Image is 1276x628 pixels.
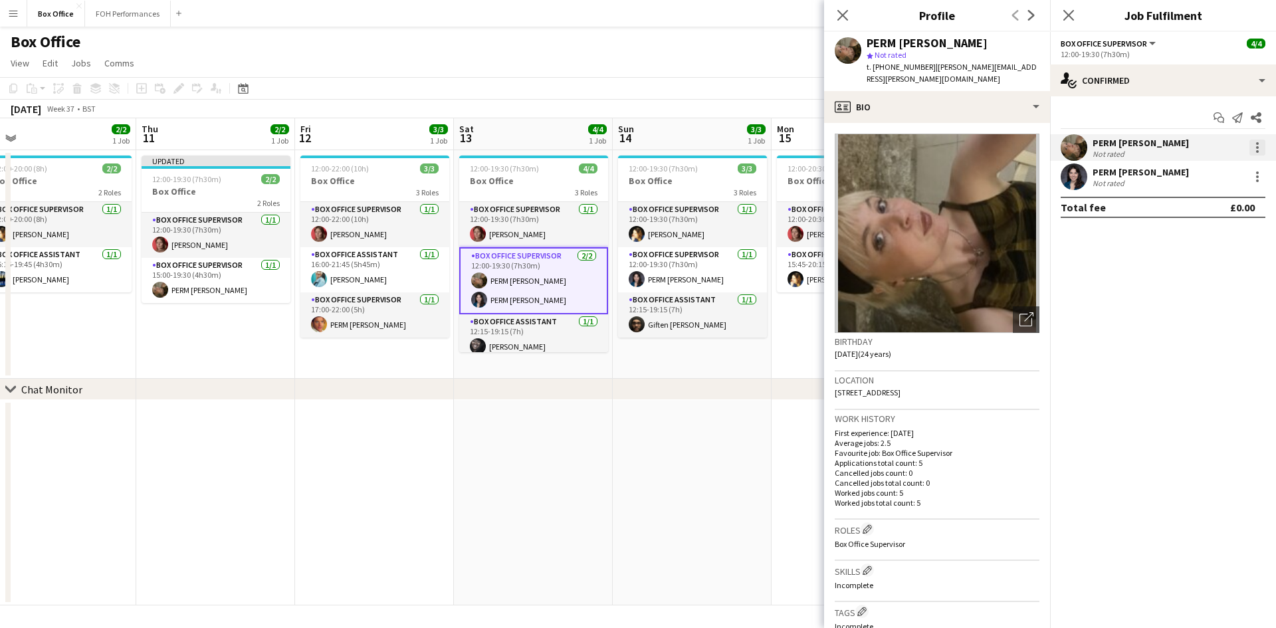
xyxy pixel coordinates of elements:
span: Thu [142,123,158,135]
app-card-role: Box Office Supervisor1/112:00-19:30 (7h30m)[PERSON_NAME] [459,202,608,247]
h3: Tags [835,605,1039,619]
a: View [5,54,35,72]
app-card-role: Box Office Supervisor1/112:00-19:30 (7h30m)[PERSON_NAME] [142,213,290,258]
span: 12:00-20:30 (8h30m) [788,163,857,173]
div: [DATE] [11,102,41,116]
app-job-card: 12:00-20:30 (8h30m)2/2Box Office2 RolesBox Office Supervisor1/112:00-20:30 (8h30m)[PERSON_NAME]Bo... [777,156,926,292]
span: Sun [618,123,634,135]
span: 11 [140,130,158,146]
button: FOH Performances [85,1,171,27]
div: Confirmed [1050,64,1276,96]
img: Crew avatar or photo [835,134,1039,333]
button: Box Office Supervisor [1061,39,1158,49]
span: Sat [459,123,474,135]
div: £0.00 [1230,201,1255,214]
app-card-role: Box Office Supervisor1/115:00-19:30 (4h30m)PERM [PERSON_NAME] [142,258,290,303]
div: PERM [PERSON_NAME] [1093,166,1189,178]
span: Fri [300,123,311,135]
app-job-card: Updated12:00-19:30 (7h30m)2/2Box Office2 RolesBox Office Supervisor1/112:00-19:30 (7h30m)[PERSON_... [142,156,290,303]
span: 2 Roles [98,187,121,197]
h3: Birthday [835,336,1039,348]
p: Worked jobs count: 5 [835,488,1039,498]
span: | [PERSON_NAME][EMAIL_ADDRESS][PERSON_NAME][DOMAIN_NAME] [867,62,1037,84]
span: 3/3 [747,124,766,134]
span: 3 Roles [416,187,439,197]
app-card-role: Box Office Supervisor1/112:00-19:30 (7h30m)PERM [PERSON_NAME] [618,247,767,292]
span: Edit [43,57,58,69]
div: PERM [PERSON_NAME] [867,37,988,49]
a: Comms [99,54,140,72]
h1: Box Office [11,32,80,52]
span: 12:00-22:00 (10h) [311,163,369,173]
p: Favourite job: Box Office Supervisor [835,448,1039,458]
app-card-role: Box Office Assistant1/115:45-20:15 (4h30m)[PERSON_NAME] [777,247,926,292]
p: Worked jobs total count: 5 [835,498,1039,508]
div: Not rated [1093,178,1127,188]
span: Week 37 [44,104,77,114]
div: 1 Job [112,136,130,146]
h3: Location [835,374,1039,386]
span: 3/3 [738,163,756,173]
span: [DATE] (24 years) [835,349,891,359]
app-card-role: Box Office Supervisor1/117:00-22:00 (5h)PERM [PERSON_NAME] [300,292,449,338]
span: 14 [616,130,634,146]
div: Not rated [1093,149,1127,159]
span: 3 Roles [575,187,597,197]
p: Cancelled jobs total count: 0 [835,478,1039,488]
span: 12 [298,130,311,146]
app-card-role: Box Office Supervisor1/112:00-19:30 (7h30m)[PERSON_NAME] [618,202,767,247]
h3: Job Fulfilment [1050,7,1276,24]
span: Box Office Supervisor [835,539,905,549]
span: Jobs [71,57,91,69]
p: Average jobs: 2.5 [835,438,1039,448]
div: PERM [PERSON_NAME] [1093,137,1189,149]
span: 4/4 [1247,39,1265,49]
span: View [11,57,29,69]
span: 12:00-19:30 (7h30m) [152,174,221,184]
span: Mon [777,123,794,135]
button: Box Office [27,1,85,27]
app-card-role: Box Office Supervisor2/212:00-19:30 (7h30m)PERM [PERSON_NAME]PERM [PERSON_NAME] [459,247,608,314]
div: Total fee [1061,201,1106,214]
span: 2/2 [102,163,121,173]
span: 4/4 [588,124,607,134]
h3: Profile [824,7,1050,24]
span: 4/4 [579,163,597,173]
div: 12:00-19:30 (7h30m) [1061,49,1265,59]
div: Bio [824,91,1050,123]
span: 2/2 [261,174,280,184]
span: Comms [104,57,134,69]
span: 3 Roles [734,187,756,197]
div: 1 Job [589,136,606,146]
span: t. [PHONE_NUMBER] [867,62,936,72]
app-job-card: 12:00-19:30 (7h30m)4/4Box Office3 RolesBox Office Supervisor1/112:00-19:30 (7h30m)[PERSON_NAME]Bo... [459,156,608,352]
div: Updated [142,156,290,166]
h3: Skills [835,564,1039,577]
div: 1 Job [271,136,288,146]
span: Box Office Supervisor [1061,39,1147,49]
h3: Roles [835,522,1039,536]
h3: Box Office [777,175,926,187]
div: Chat Monitor [21,383,82,396]
app-card-role: Box Office Assistant1/112:15-19:15 (7h)[PERSON_NAME] [459,314,608,360]
app-job-card: 12:00-19:30 (7h30m)3/3Box Office3 RolesBox Office Supervisor1/112:00-19:30 (7h30m)[PERSON_NAME]Bo... [618,156,767,338]
a: Jobs [66,54,96,72]
app-job-card: 12:00-22:00 (10h)3/3Box Office3 RolesBox Office Supervisor1/112:00-22:00 (10h)[PERSON_NAME]Box Of... [300,156,449,338]
p: Applications total count: 5 [835,458,1039,468]
p: Cancelled jobs count: 0 [835,468,1039,478]
p: Incomplete [835,580,1039,590]
p: First experience: [DATE] [835,428,1039,438]
h3: Work history [835,413,1039,425]
a: Edit [37,54,63,72]
span: [STREET_ADDRESS] [835,387,901,397]
h3: Box Office [142,185,290,197]
h3: Box Office [300,175,449,187]
app-card-role: Box Office Assistant1/116:00-21:45 (5h45m)[PERSON_NAME] [300,247,449,292]
app-card-role: Box Office Supervisor1/112:00-22:00 (10h)[PERSON_NAME] [300,202,449,247]
span: 3/3 [420,163,439,173]
app-card-role: Box Office Supervisor1/112:00-20:30 (8h30m)[PERSON_NAME] [777,202,926,247]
